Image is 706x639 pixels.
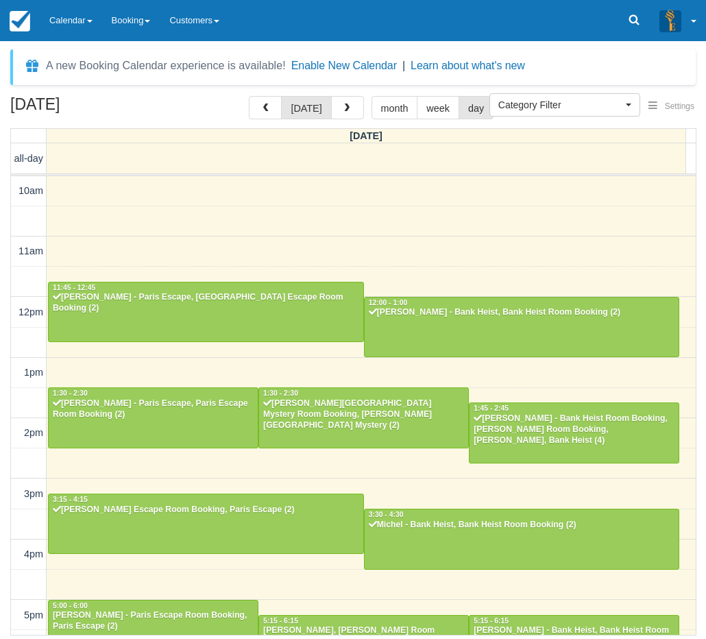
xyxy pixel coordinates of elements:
[372,96,418,119] button: month
[14,153,43,164] span: all-day
[368,520,676,531] div: Michel - Bank Heist, Bank Heist Room Booking (2)
[24,427,43,438] span: 2pm
[263,617,298,625] span: 5:15 - 6:15
[53,389,88,397] span: 1:30 - 2:30
[19,245,43,256] span: 11am
[53,496,88,503] span: 3:15 - 4:15
[469,402,679,463] a: 1:45 - 2:45[PERSON_NAME] - Bank Heist Room Booking, [PERSON_NAME] Room Booking, [PERSON_NAME], Ba...
[498,98,622,112] span: Category Filter
[48,282,364,342] a: 11:45 - 12:45[PERSON_NAME] - Paris Escape, [GEOGRAPHIC_DATA] Escape Room Booking (2)
[53,284,95,291] span: 11:45 - 12:45
[19,185,43,196] span: 10am
[19,306,43,317] span: 12pm
[417,96,459,119] button: week
[402,60,405,71] span: |
[474,617,509,625] span: 5:15 - 6:15
[473,413,675,446] div: [PERSON_NAME] - Bank Heist Room Booking, [PERSON_NAME] Room Booking, [PERSON_NAME], Bank Heist (4)
[291,59,397,73] button: Enable New Calendar
[263,398,465,431] div: [PERSON_NAME][GEOGRAPHIC_DATA] Mystery Room Booking, [PERSON_NAME][GEOGRAPHIC_DATA] Mystery (2)
[10,11,30,32] img: checkfront-main-nav-mini-logo.png
[350,130,382,141] span: [DATE]
[665,101,694,111] span: Settings
[368,307,676,318] div: [PERSON_NAME] - Bank Heist, Bank Heist Room Booking (2)
[10,96,184,121] h2: [DATE]
[52,610,254,632] div: [PERSON_NAME] - Paris Escape Room Booking, Paris Escape (2)
[24,610,43,620] span: 5pm
[489,93,640,117] button: Category Filter
[52,505,360,516] div: [PERSON_NAME] Escape Room Booking, Paris Escape (2)
[640,97,703,117] button: Settings
[24,488,43,499] span: 3pm
[24,367,43,378] span: 1pm
[53,602,88,610] span: 5:00 - 6:00
[46,58,286,74] div: A new Booking Calendar experience is available!
[364,509,680,569] a: 3:30 - 4:30Michel - Bank Heist, Bank Heist Room Booking (2)
[459,96,494,119] button: day
[258,387,469,448] a: 1:30 - 2:30[PERSON_NAME][GEOGRAPHIC_DATA] Mystery Room Booking, [PERSON_NAME][GEOGRAPHIC_DATA] My...
[52,398,254,420] div: [PERSON_NAME] - Paris Escape, Paris Escape Room Booking (2)
[281,96,331,119] button: [DATE]
[48,494,364,554] a: 3:15 - 4:15[PERSON_NAME] Escape Room Booking, Paris Escape (2)
[24,548,43,559] span: 4pm
[263,389,298,397] span: 1:30 - 2:30
[52,292,360,314] div: [PERSON_NAME] - Paris Escape, [GEOGRAPHIC_DATA] Escape Room Booking (2)
[474,405,509,412] span: 1:45 - 2:45
[369,299,408,306] span: 12:00 - 1:00
[659,10,681,32] img: A3
[369,511,404,518] span: 3:30 - 4:30
[411,60,525,71] a: Learn about what's new
[48,387,258,448] a: 1:30 - 2:30[PERSON_NAME] - Paris Escape, Paris Escape Room Booking (2)
[364,297,680,357] a: 12:00 - 1:00[PERSON_NAME] - Bank Heist, Bank Heist Room Booking (2)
